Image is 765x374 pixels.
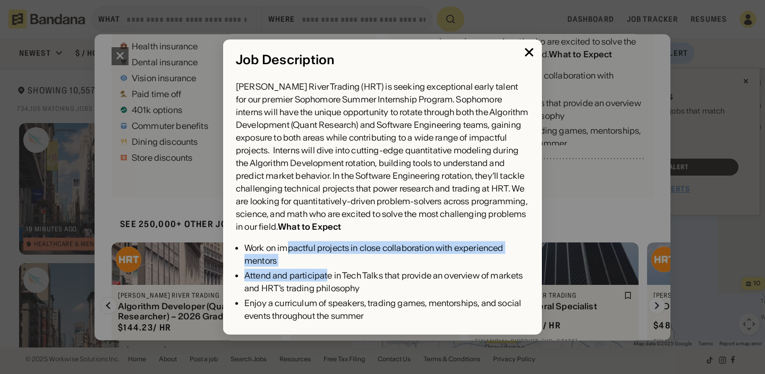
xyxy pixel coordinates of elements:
[236,80,529,233] div: [PERSON_NAME] River Trading (HRT) is seeking exceptional early talent for our premier Sophomore S...
[244,241,529,267] div: Work on impactful projects in close collaboration with experienced mentors
[244,297,529,322] div: Enjoy a curriculum of speakers, trading games, mentorships, and social events throughout the summer
[244,269,529,294] div: Attend and participate in Tech Talks that provide an overview of markets and HRT’s trading philos...
[236,52,529,67] div: Job Description
[278,221,341,232] div: What to Expect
